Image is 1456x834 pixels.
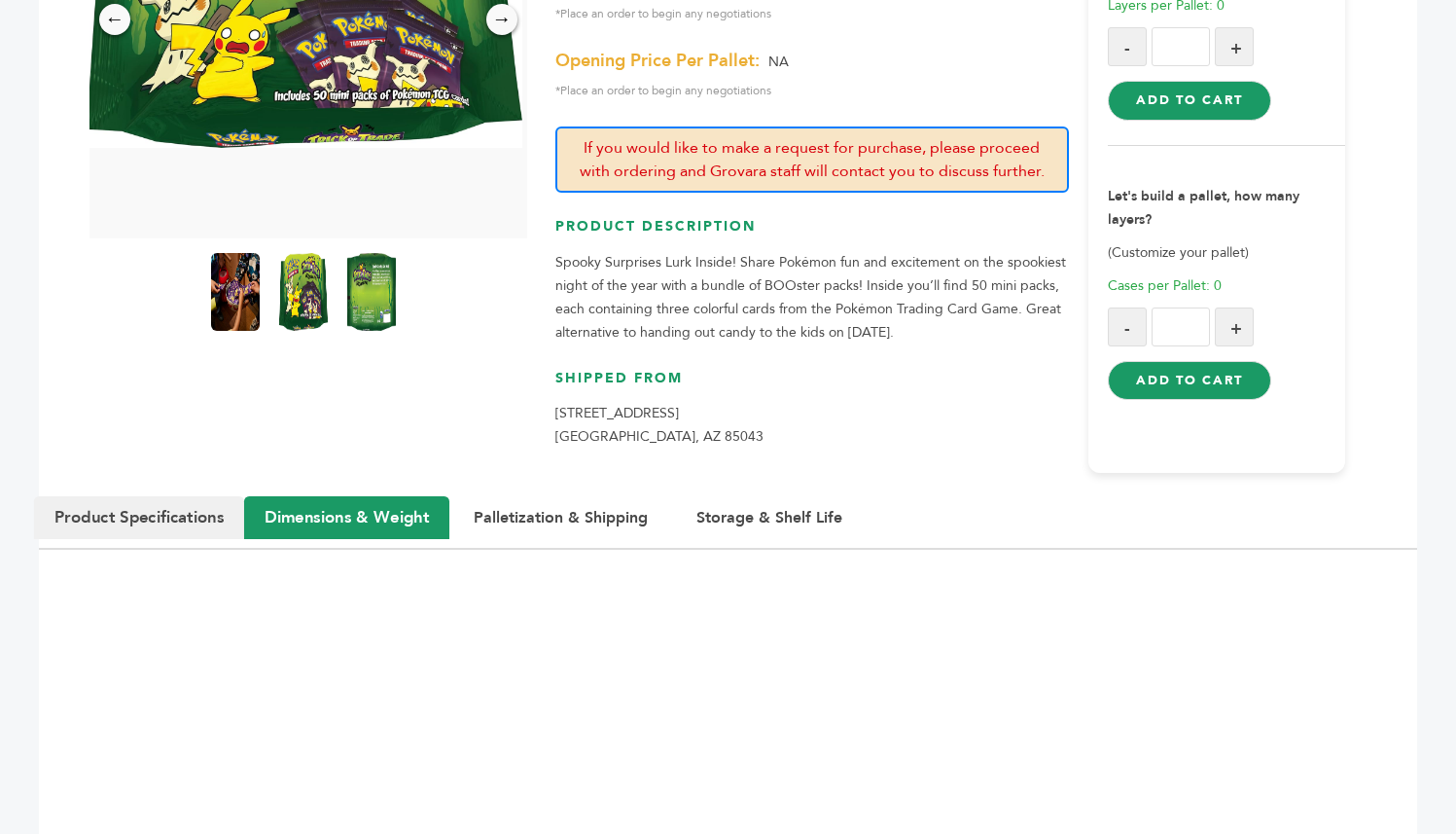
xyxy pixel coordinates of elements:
img: Pokémon TCG: 2023 Trick or Trade Booster Bundle 12 units per case 0.0 oz Product Label [211,253,260,331]
button: Add to Cart [1108,361,1270,400]
span: Opening Price Per Pallet: [555,50,760,73]
img: Pokémon TCG: 2023 Trick or Trade Booster Bundle 12 units per case 0.0 oz [279,253,328,331]
button: + [1215,27,1254,66]
p: [STREET_ADDRESS] [GEOGRAPHIC_DATA], AZ 85043 [555,402,1069,449]
h3: Product Description [555,217,1069,251]
button: - [1108,27,1147,66]
p: Spooky Surprises Lurk Inside! Share Pokémon fun and excitement on the spookiest night of the year... [555,251,1069,344]
span: *Place an order to begin any negotiations [555,2,1069,25]
button: + [1215,308,1254,346]
button: Storage & Shelf Life [677,497,862,538]
div: → [486,4,517,35]
span: *Place an order to begin any negotiations [555,79,1069,102]
span: Cases per Pallet: 0 [1108,276,1222,295]
h3: Shipped From [555,369,1069,403]
button: Add to Cart [1108,81,1270,120]
span: NA [768,53,789,71]
strong: Let's build a pallet, how many layers? [1108,187,1299,229]
button: Palletization & Shipping [454,497,667,538]
button: - [1108,308,1147,346]
div: ← [99,4,130,35]
button: Product Specifications [34,496,244,539]
img: Pokémon TCG: 2023 Trick or Trade Booster Bundle 12 units per case 0.0 oz [347,253,396,331]
p: If you would like to make a request for purchase, please proceed with ordering and Grovara staff ... [555,127,1069,193]
p: (Customize your pallet) [1108,241,1345,265]
button: Dimensions & Weight [244,496,449,539]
